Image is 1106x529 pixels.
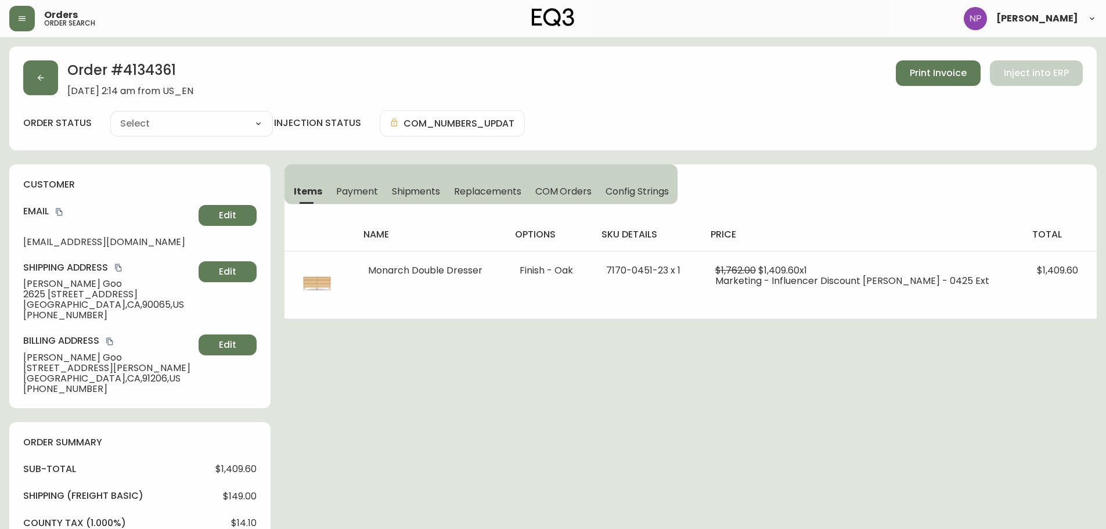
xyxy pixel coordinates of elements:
[215,464,257,474] span: $1,409.60
[67,86,193,96] span: [DATE] 2:14 am from US_EN
[606,185,668,197] span: Config Strings
[758,264,807,277] span: $1,409.60 x 1
[23,310,194,321] span: [PHONE_NUMBER]
[606,264,680,277] span: 7170-0451-23 x 1
[199,334,257,355] button: Edit
[223,491,257,502] span: $149.00
[294,185,322,197] span: Items
[104,336,116,347] button: copy
[715,264,756,277] span: $1,762.00
[601,228,692,241] h4: sku details
[392,185,441,197] span: Shipments
[520,265,578,276] li: Finish - Oak
[23,363,194,373] span: [STREET_ADDRESS][PERSON_NAME]
[23,436,257,449] h4: order summary
[1037,264,1078,277] span: $1,409.60
[23,178,257,191] h4: customer
[515,228,583,241] h4: options
[23,237,194,247] span: [EMAIL_ADDRESS][DOMAIN_NAME]
[896,60,981,86] button: Print Invoice
[23,279,194,289] span: [PERSON_NAME] Goo
[199,261,257,282] button: Edit
[715,274,989,287] span: Marketing - Influencer Discount [PERSON_NAME] - 0425 Ext
[23,490,143,502] h4: Shipping ( Freight Basic )
[231,518,257,528] span: $14.10
[23,384,194,394] span: [PHONE_NUMBER]
[910,67,967,80] span: Print Invoice
[53,206,65,218] button: copy
[23,289,194,300] span: 2625 [STREET_ADDRESS]
[23,300,194,310] span: [GEOGRAPHIC_DATA] , CA , 90065 , US
[535,185,592,197] span: COM Orders
[219,209,236,222] span: Edit
[274,117,361,129] h4: injection status
[964,7,987,30] img: 50f1e64a3f95c89b5c5247455825f96f
[219,339,236,351] span: Edit
[454,185,521,197] span: Replacements
[23,117,92,129] label: order status
[363,228,496,241] h4: name
[23,205,194,218] h4: Email
[23,463,76,476] h4: sub-total
[996,14,1078,23] span: [PERSON_NAME]
[219,265,236,278] span: Edit
[336,185,378,197] span: Payment
[44,10,78,20] span: Orders
[23,373,194,384] span: [GEOGRAPHIC_DATA] , CA , 91206 , US
[711,228,1014,241] h4: price
[23,261,194,274] h4: Shipping Address
[67,60,193,86] h2: Order # 4134361
[532,8,575,27] img: logo
[199,205,257,226] button: Edit
[298,265,336,303] img: 7170-451-MC-400-1-cljhf284g04390162jx23voht.jpg
[113,262,124,274] button: copy
[23,334,194,347] h4: Billing Address
[44,20,95,27] h5: order search
[368,264,482,277] span: Monarch Double Dresser
[23,352,194,363] span: [PERSON_NAME] Goo
[1032,228,1087,241] h4: total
